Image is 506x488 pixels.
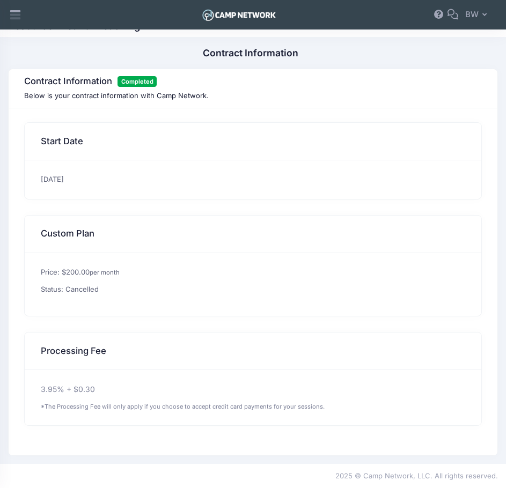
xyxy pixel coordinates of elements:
h1: Contract Information [203,47,298,58]
span: Completed [118,76,157,86]
span: 2025 © Camp Network, LLC. All rights reserved. [335,471,498,480]
span: BW [465,9,479,20]
div: [DATE] [25,160,481,199]
p: Status: Cancelled [41,284,466,295]
small: per month [90,269,120,276]
h3: Custom Plan [41,219,94,249]
p: Price: $200.00 [41,267,466,278]
button: BW [458,3,498,27]
h3: Start Date [41,127,83,157]
div: Show aside menu [5,3,26,27]
div: *The Processing Fee will only apply if you choose to accept credit card payments for your sessions. [41,402,466,411]
p: 3.95% + $0.30 [41,384,466,395]
h3: Contract Information [24,76,478,87]
h3: Processing Fee [41,336,106,366]
p: Below is your contract information with Camp Network. [24,91,482,101]
img: Logo [201,7,277,23]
